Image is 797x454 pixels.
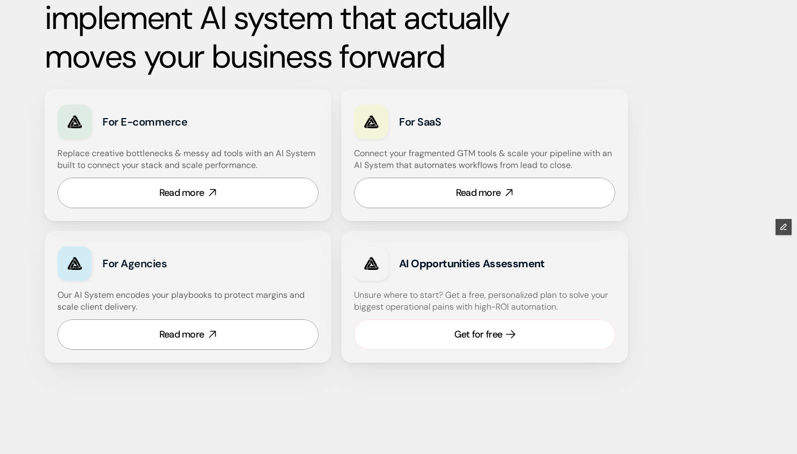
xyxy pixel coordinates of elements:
[354,148,621,172] p: Connect your fragmented GTM tools & scale your pipeline with an AI System that automates workflow...
[454,328,502,341] div: Get for free
[57,148,316,172] p: Replace creative bottlenecks & messy ad tools with an AI System built to connect your stack and s...
[776,219,792,235] button: Edit Framer Content
[399,257,545,270] strong: AI Opportunities Assessment
[399,114,545,129] h3: For SaaS
[456,186,501,200] div: Read more
[354,319,615,350] a: Get for free
[102,256,249,271] h3: For Agencies
[57,178,319,208] a: Read more
[159,186,204,200] div: Read more
[354,289,615,313] p: Unsure where to start? Get a free, personalized plan to solve your biggest operational pains with...
[159,328,204,341] div: Read more
[57,319,319,350] a: Read more
[57,289,319,313] p: Our AI System encodes your playbooks to protect margins and scale client delivery.
[102,114,249,129] h3: For E-commerce
[354,178,615,208] a: Read more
